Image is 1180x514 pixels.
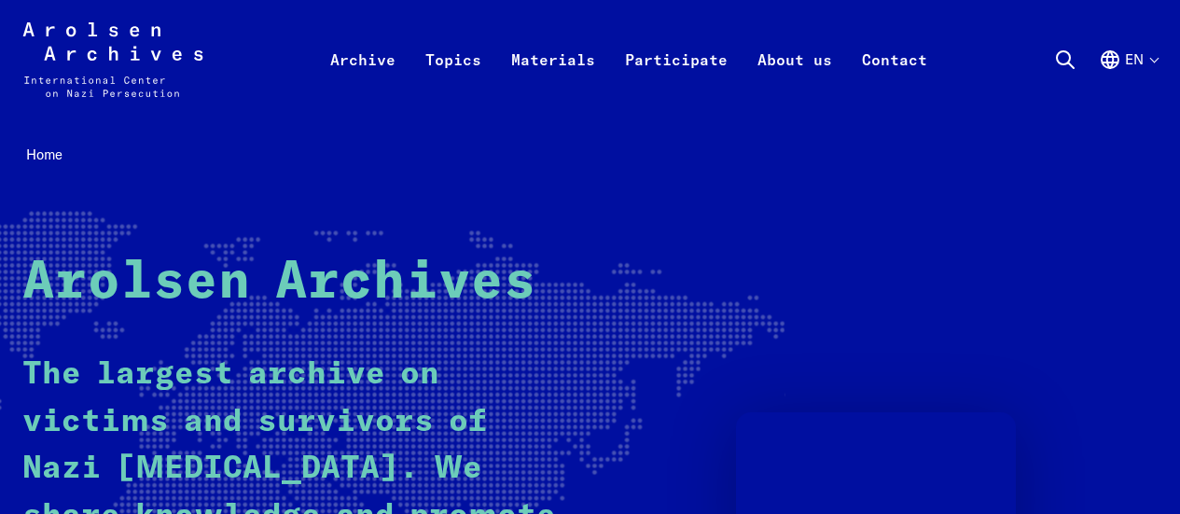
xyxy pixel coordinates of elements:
a: Archive [315,45,410,119]
nav: Breadcrumb [22,141,1158,169]
a: Topics [410,45,496,119]
nav: Primary [315,22,942,97]
a: About us [743,45,847,119]
a: Materials [496,45,610,119]
button: English, language selection [1099,49,1158,116]
span: Home [26,146,62,163]
a: Contact [847,45,942,119]
a: Participate [610,45,743,119]
strong: Arolsen Archives [22,257,536,309]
